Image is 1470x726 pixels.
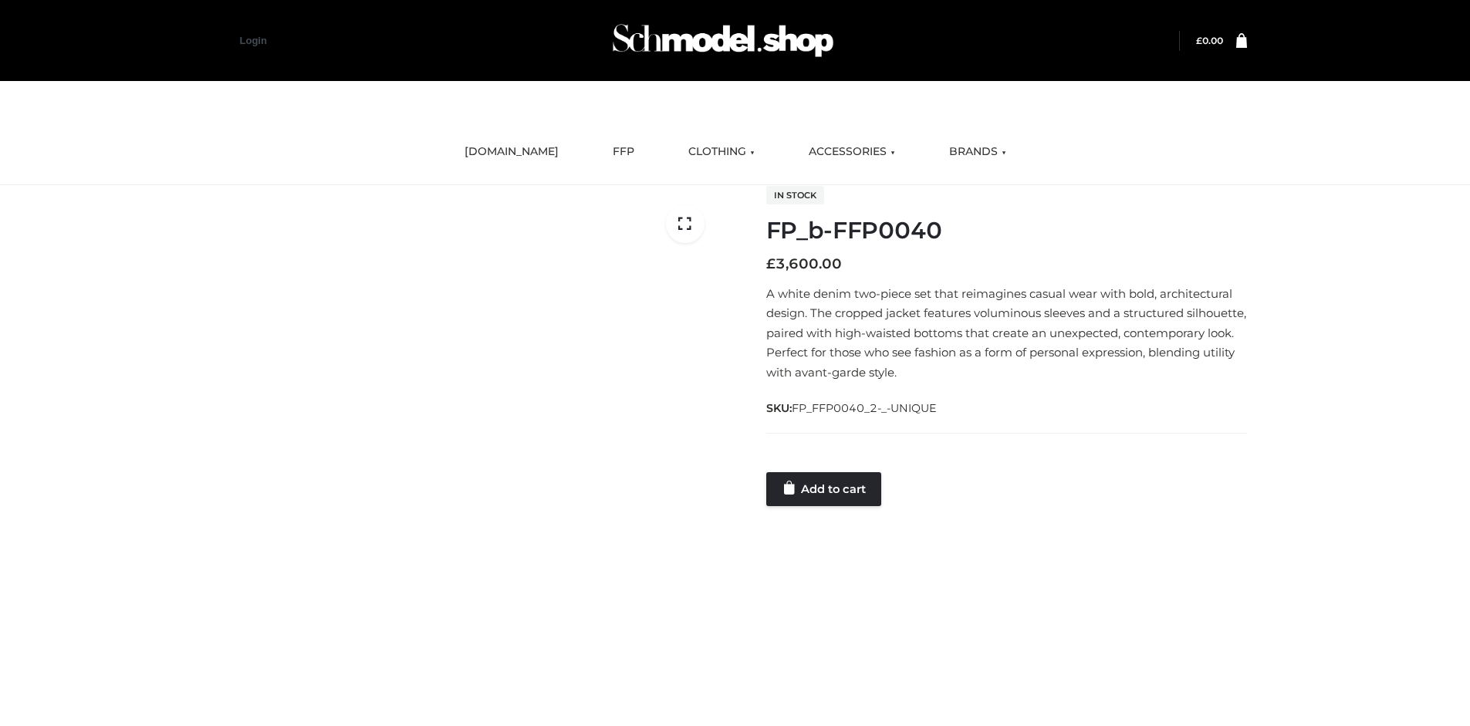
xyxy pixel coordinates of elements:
a: ACCESSORIES [797,135,907,169]
a: Add to cart [766,472,881,506]
bdi: 0.00 [1196,35,1223,46]
a: £0.00 [1196,35,1223,46]
p: A white denim two-piece set that reimagines casual wear with bold, architectural design. The crop... [766,284,1247,383]
a: Login [240,35,267,46]
a: BRANDS [938,135,1018,169]
bdi: 3,600.00 [766,255,842,272]
span: In stock [766,186,824,204]
span: £ [766,255,776,272]
a: CLOTHING [677,135,766,169]
img: Schmodel Admin 964 [607,10,839,71]
a: [DOMAIN_NAME] [453,135,570,169]
span: £ [1196,35,1202,46]
a: FFP [601,135,646,169]
span: SKU: [766,399,938,417]
h1: FP_b-FFP0040 [766,217,1247,245]
span: FP_FFP0040_2-_-UNIQUE [792,401,937,415]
